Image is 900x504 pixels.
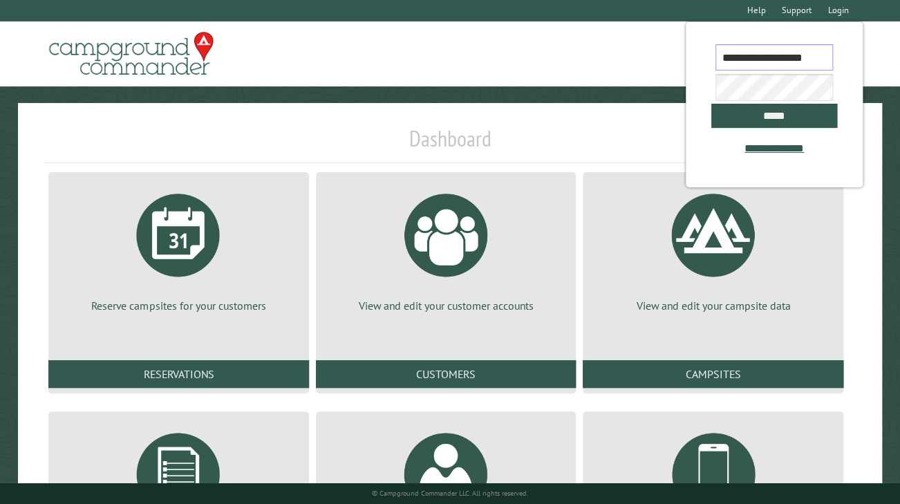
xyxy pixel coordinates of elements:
a: View and edit your campsite data [599,183,827,313]
a: Campsites [583,360,843,388]
small: © Campground Commander LLC. All rights reserved. [372,489,528,498]
a: Customers [316,360,576,388]
p: Reserve campsites for your customers [65,298,292,313]
a: Reserve campsites for your customers [65,183,292,313]
p: View and edit your campsite data [599,298,827,313]
p: View and edit your customer accounts [332,298,560,313]
h1: Dashboard [45,125,855,163]
img: Campground Commander [45,27,218,81]
a: Reservations [48,360,309,388]
a: View and edit your customer accounts [332,183,560,313]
